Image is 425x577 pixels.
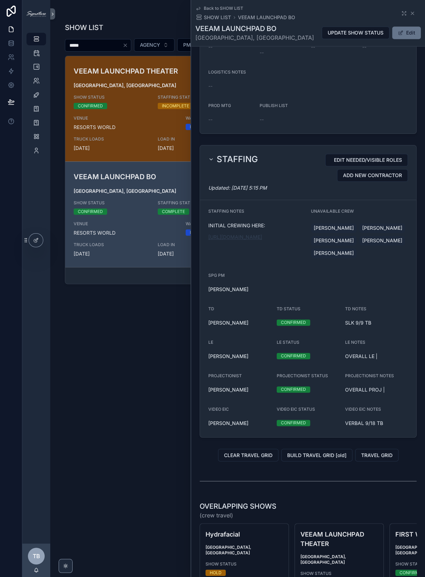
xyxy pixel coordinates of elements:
span: -- [208,44,212,51]
span: [DATE] [74,250,149,257]
div: LV [190,124,195,130]
strong: [GEOGRAPHIC_DATA], [GEOGRAPHIC_DATA] [74,188,176,194]
span: VIDEO EIC [208,407,229,412]
span: LE STATUS [277,340,299,345]
a: VEEAM LAUNCHPAD BO [238,14,295,21]
span: VERBAL 9/18 TB [345,420,408,427]
span: SPG PM [208,273,225,278]
span: SHOW STATUS [74,94,149,100]
button: ADD NEW CONTRACTOR [337,169,408,182]
span: RESORTS WORLD [74,229,178,236]
span: SHOW STATUS [74,200,149,206]
div: CONFIRMED [281,353,306,359]
span: [PERSON_NAME] [362,237,402,244]
span: TD STATUS [277,306,300,311]
a: [PERSON_NAME] [208,319,248,326]
span: STAFFING STATUS [158,200,233,206]
h3: VEEAM LAUNCHPAD BO [74,172,290,182]
button: Clear [122,43,131,48]
span: TRUCK LOADS [74,242,149,248]
div: CONFIRMED [78,103,103,109]
span: LOAD IN [158,136,233,142]
strong: [GEOGRAPHIC_DATA], [GEOGRAPHIC_DATA] [206,544,252,555]
h4: Hydrafacial [206,529,283,539]
span: SHOW STATUS [300,570,378,576]
span: LOAD IN [158,242,233,248]
span: PROJECTIONIST [208,373,242,378]
span: RESORTS WORLD [74,124,178,131]
span: -- [362,44,366,51]
a: SHOW LIST [195,14,231,21]
button: EDIT NEEDED/VISIBLE ROLES [325,154,408,166]
span: [DATE] [158,145,233,152]
div: CONFIRMED [78,208,103,215]
a: [PERSON_NAME] [208,420,248,427]
div: CONFIRMED [400,569,425,576]
div: CONFIRMED [281,420,306,426]
h2: STAFFING [217,154,258,165]
h1: VEEAM LAUNCHPAD BO [195,24,314,33]
div: scrollable content [22,28,50,166]
span: PROJECTIONIST STATUS [277,373,328,378]
span: UPDATE SHOW STATUS [328,29,383,36]
span: LOGISTICS NOTES [208,69,246,75]
span: WAREHOUSE OUT [186,115,290,121]
span: LE [208,340,213,345]
div: INCOMPLETE [162,103,189,109]
span: VENUE [74,221,178,227]
button: Edit [392,26,421,39]
span: PM [183,41,191,48]
span: [DATE] [158,250,233,257]
div: LV [190,229,195,236]
span: PROJECTIONIST NOTES [345,373,394,378]
span: (crew travel) [200,511,276,519]
h1: OVERLAPPING SHOWS [200,501,276,511]
span: AGENCY [140,41,160,48]
span: SHOW LIST [204,14,231,21]
button: CLEAR TRAVEL GRID [218,449,278,461]
h3: VEEAM LAUNCHPAD THEATER [74,66,290,76]
a: VEEAM LAUNCHPAD BO[GEOGRAPHIC_DATA], [GEOGRAPHIC_DATA]SHOW STATUSCONFIRMEDSTAFFING STATUSCOMPLETE... [65,161,410,267]
span: [GEOGRAPHIC_DATA], [GEOGRAPHIC_DATA] [195,33,314,42]
button: TRAVEL GRID [355,449,398,461]
button: BUILD TRAVEL GRID [old] [281,449,352,461]
div: CONFIRMED [281,319,306,326]
span: Back to SHOW LIST [204,6,243,11]
a: Back to SHOW LIST [195,6,243,11]
span: VIDEO EIC NOTES [345,407,381,412]
span: TRAVEL GRID [361,451,393,458]
span: VENUE [74,115,178,121]
span: PUBLISH LIST [260,103,288,108]
button: UPDATE SHOW STATUS [322,26,389,39]
span: SHOW STATUS [206,561,283,567]
button: Select Button [177,38,205,52]
a: [PERSON_NAME] [208,353,248,360]
span: TRUCK LOADS [74,136,149,142]
span: UNAVAILABLE CREW [311,208,354,214]
a: [PERSON_NAME] [311,223,357,233]
span: -- [311,44,315,51]
span: -- [260,49,264,56]
span: OVERALL PROJ | [345,386,408,393]
a: [PERSON_NAME] [359,223,405,233]
span: BUILD TRAVEL GRID [old] [287,451,346,458]
span: OVERALL LE | [345,353,408,360]
span: CLEAR TRAVEL GRID [224,451,273,458]
a: [PERSON_NAME] [311,248,357,258]
span: TD NOTES [345,306,366,311]
span: [PERSON_NAME] [314,225,354,231]
div: COMPLETE [162,208,185,215]
span: [PERSON_NAME] [314,250,354,257]
span: STAFFING NOTES [208,208,244,214]
span: TD [208,306,214,311]
a: [PERSON_NAME] [208,286,248,293]
span: STAFFING STATUS [158,94,233,100]
a: [PERSON_NAME] [208,386,248,393]
span: -- [208,83,212,90]
span: -- [208,116,212,123]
